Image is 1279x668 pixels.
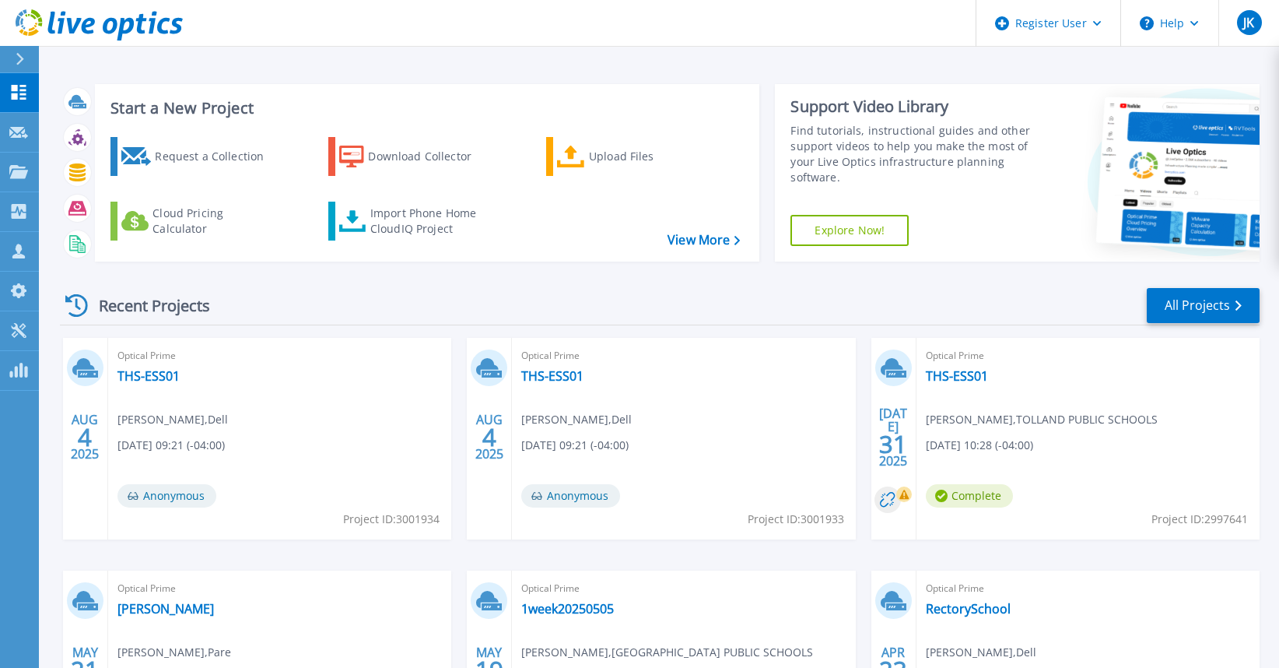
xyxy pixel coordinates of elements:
[926,644,1036,661] span: [PERSON_NAME] , Dell
[155,141,279,172] div: Request a Collection
[70,409,100,466] div: AUG 2025
[926,368,988,384] a: THS-ESS01
[328,137,502,176] a: Download Collector
[78,431,92,444] span: 4
[521,601,614,617] a: 1week20250505
[926,437,1033,454] span: [DATE] 10:28 (-04:00)
[1151,511,1248,528] span: Project ID: 2997641
[790,215,909,246] a: Explore Now!
[110,137,284,176] a: Request a Collection
[482,431,496,444] span: 4
[117,411,228,428] span: [PERSON_NAME] , Dell
[879,438,907,451] span: 31
[117,368,180,384] a: THS-ESS01
[117,580,442,597] span: Optical Prime
[475,409,504,466] div: AUG 2025
[370,206,492,237] div: Import Phone Home CloudIQ Project
[117,437,225,454] span: [DATE] 09:21 (-04:00)
[521,580,846,597] span: Optical Prime
[668,233,740,248] a: View More
[1243,16,1254,29] span: JK
[546,137,720,176] a: Upload Files
[110,100,740,117] h3: Start a New Project
[368,141,492,172] div: Download Collector
[926,580,1250,597] span: Optical Prime
[60,287,231,325] div: Recent Projects
[790,123,1035,185] div: Find tutorials, instructional guides and other support videos to help you make the most of your L...
[521,484,620,508] span: Anonymous
[117,601,214,617] a: [PERSON_NAME]
[926,484,1013,508] span: Complete
[117,484,216,508] span: Anonymous
[343,511,440,528] span: Project ID: 3001934
[521,347,846,364] span: Optical Prime
[110,202,284,241] a: Cloud Pricing Calculator
[926,347,1250,364] span: Optical Prime
[748,511,844,528] span: Project ID: 3001933
[926,601,1011,617] a: RectorySchool
[790,97,1035,117] div: Support Video Library
[117,644,231,661] span: [PERSON_NAME] , Pare
[521,437,629,454] span: [DATE] 09:21 (-04:00)
[1147,288,1260,323] a: All Projects
[589,141,713,172] div: Upload Files
[926,411,1158,428] span: [PERSON_NAME] , TOLLAND PUBLIC SCHOOLS
[521,644,813,661] span: [PERSON_NAME] , [GEOGRAPHIC_DATA] PUBLIC SCHOOLS
[878,409,908,466] div: [DATE] 2025
[521,411,632,428] span: [PERSON_NAME] , Dell
[117,347,442,364] span: Optical Prime
[521,368,583,384] a: THS-ESS01
[152,206,277,237] div: Cloud Pricing Calculator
